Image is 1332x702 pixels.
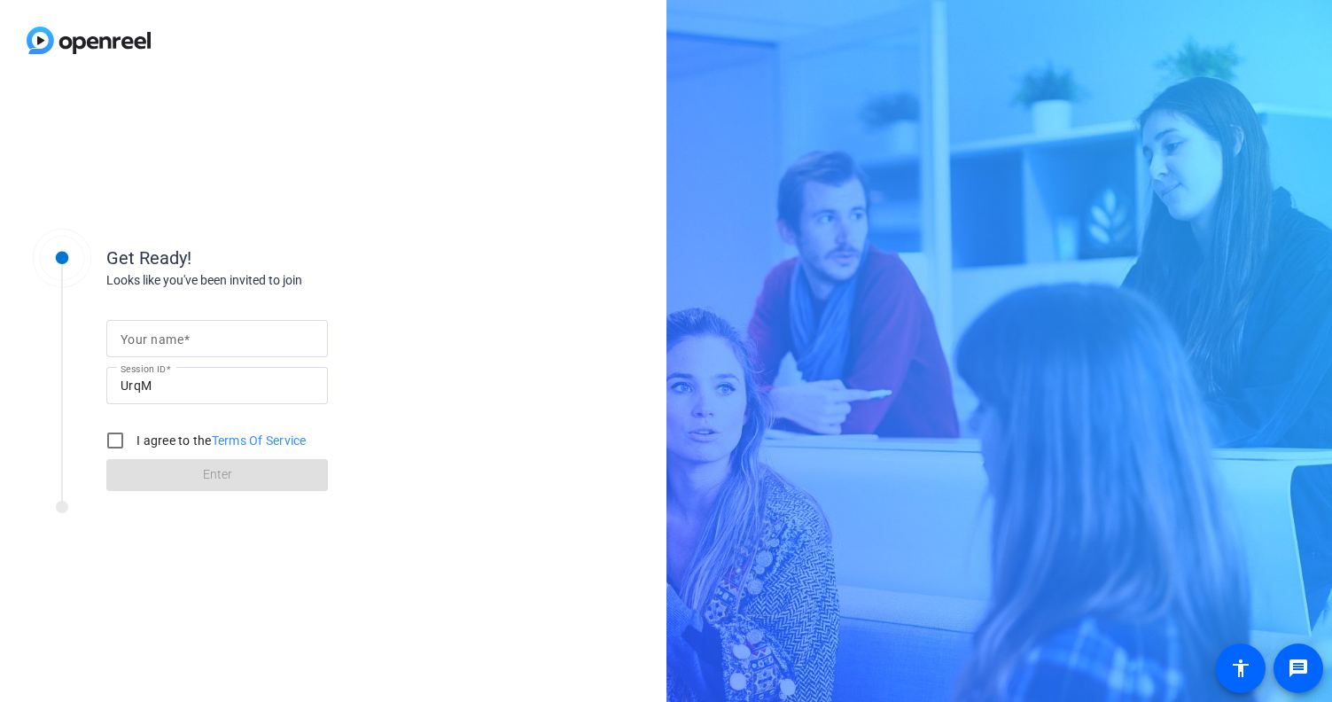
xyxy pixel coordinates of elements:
div: Get Ready! [106,245,461,271]
mat-icon: message [1288,658,1309,679]
mat-label: Your name [121,332,183,347]
div: Looks like you've been invited to join [106,271,461,290]
mat-icon: accessibility [1230,658,1251,679]
mat-label: Session ID [121,363,166,374]
label: I agree to the [133,432,307,449]
a: Terms Of Service [212,433,307,448]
